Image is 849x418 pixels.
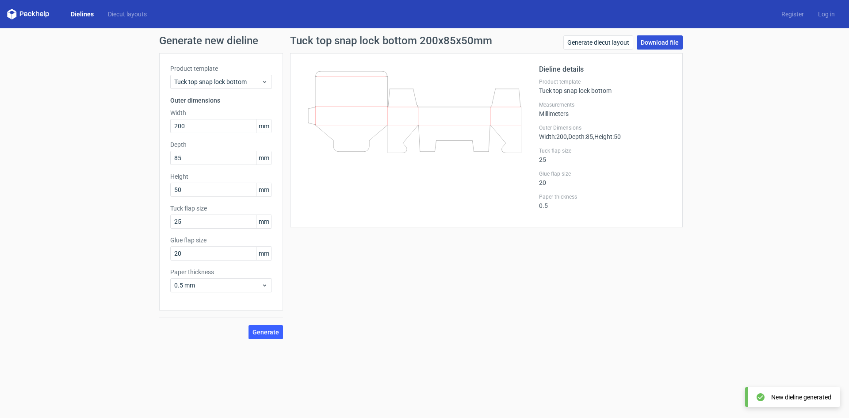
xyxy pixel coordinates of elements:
div: Tuck top snap lock bottom [539,78,672,94]
label: Paper thickness [170,268,272,276]
span: 0.5 mm [174,281,261,290]
span: mm [256,183,272,196]
label: Paper thickness [539,193,672,200]
label: Measurements [539,101,672,108]
a: Register [774,10,811,19]
span: , Depth : 85 [567,133,593,140]
h3: Outer dimensions [170,96,272,105]
label: Glue flap size [539,170,672,177]
label: Width [170,108,272,117]
span: mm [256,119,272,133]
a: Dielines [64,10,101,19]
span: , Height : 50 [593,133,621,140]
span: mm [256,215,272,228]
h1: Generate new dieline [159,35,690,46]
a: Log in [811,10,842,19]
label: Tuck flap size [539,147,672,154]
a: Download file [637,35,683,50]
label: Tuck flap size [170,204,272,213]
label: Glue flap size [170,236,272,245]
h1: Tuck top snap lock bottom 200x85x50mm [290,35,492,46]
div: 0.5 [539,193,672,209]
button: Generate [249,325,283,339]
label: Product template [170,64,272,73]
span: Tuck top snap lock bottom [174,77,261,86]
span: mm [256,151,272,165]
div: 25 [539,147,672,163]
a: Generate diecut layout [563,35,633,50]
span: mm [256,247,272,260]
h2: Dieline details [539,64,672,75]
a: Diecut layouts [101,10,154,19]
div: New dieline generated [771,393,831,402]
label: Height [170,172,272,181]
div: Millimeters [539,101,672,117]
div: 20 [539,170,672,186]
label: Product template [539,78,672,85]
label: Outer Dimensions [539,124,672,131]
label: Depth [170,140,272,149]
span: Width : 200 [539,133,567,140]
span: Generate [252,329,279,335]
